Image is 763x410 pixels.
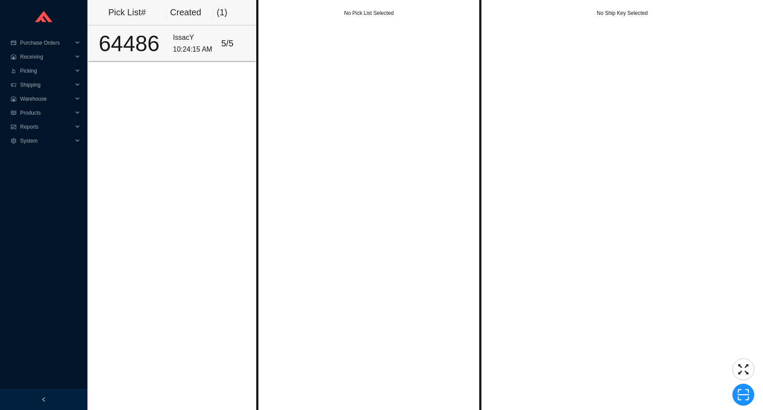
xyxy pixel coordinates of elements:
span: fullscreen [733,363,754,376]
span: Purchase Orders [20,36,73,50]
span: read [10,110,17,116]
span: System [20,134,73,148]
div: IssacY [173,32,214,44]
span: Receiving [20,50,73,64]
span: Reports [20,120,73,134]
div: No Pick List Selected [258,9,479,18]
div: No Ship Key Selected [481,9,763,18]
button: fullscreen [732,358,754,380]
button: scan [732,384,754,406]
span: setting [10,138,17,144]
span: Warehouse [20,92,73,106]
span: Shipping [20,78,73,92]
span: Picking [20,64,73,78]
span: credit-card [10,40,17,46]
span: scan [733,388,754,401]
span: left [41,397,46,402]
div: 5 / 5 [221,36,251,51]
span: fund [10,124,17,130]
div: 10:24:15 AM [173,44,214,56]
span: Products [20,106,73,120]
div: 64486 [92,33,166,55]
div: ( 1 ) [217,5,247,20]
